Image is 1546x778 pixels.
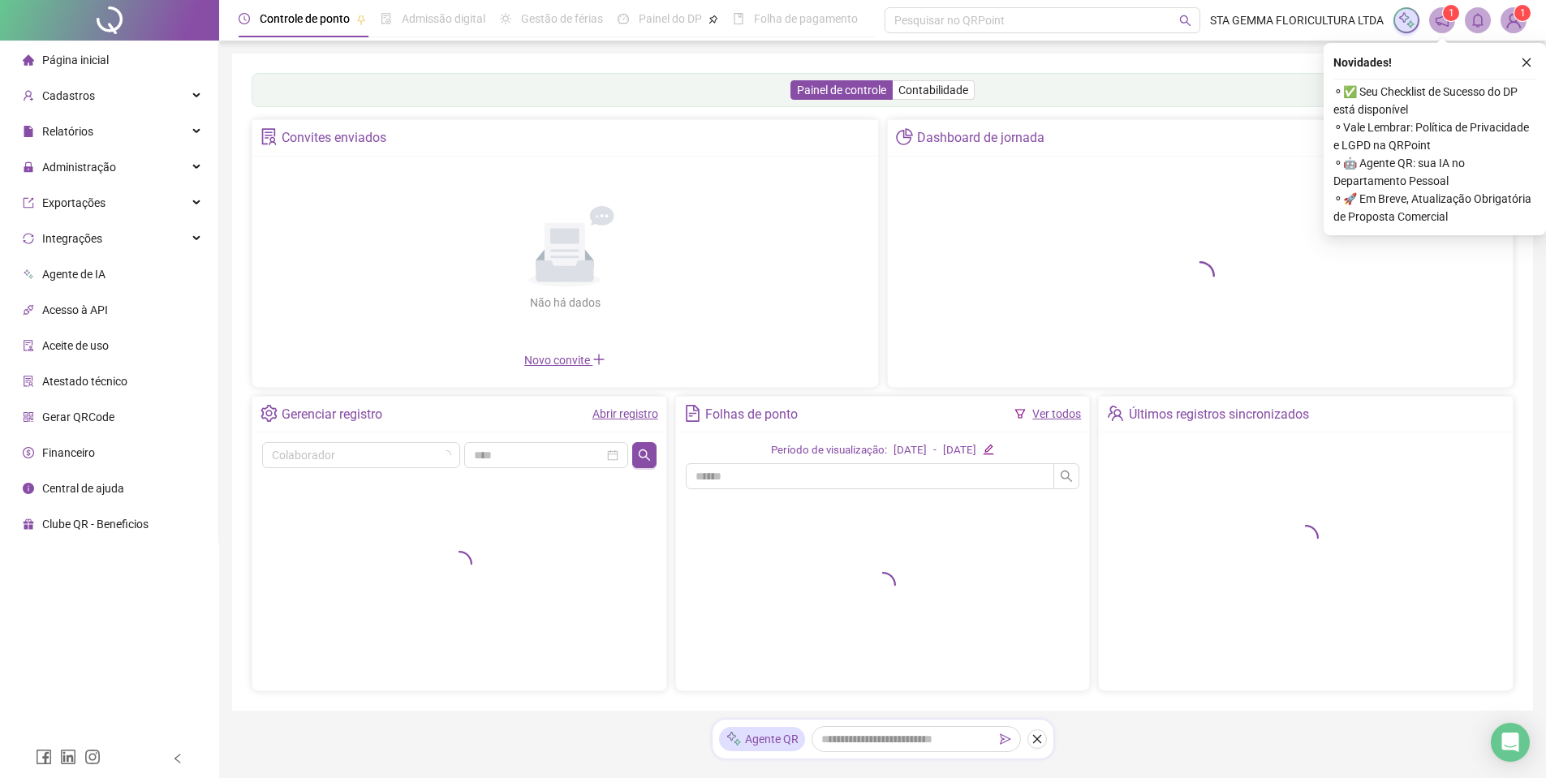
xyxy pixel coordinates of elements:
span: api [23,304,34,316]
span: close [1521,57,1532,68]
div: Gerenciar registro [282,401,382,428]
span: search [1060,470,1073,483]
span: Exportações [42,196,106,209]
span: Contabilidade [898,84,968,97]
span: setting [261,405,278,422]
span: ⚬ ✅ Seu Checklist de Sucesso do DP está disponível [1333,83,1536,118]
span: loading [441,546,477,582]
span: dashboard [618,13,629,24]
span: home [23,54,34,66]
span: Folha de pagamento [754,12,858,25]
div: [DATE] [894,442,927,459]
span: Gerar QRCode [42,410,114,423]
span: Aceite de uso [42,339,109,352]
span: info-circle [23,483,34,494]
span: gift [23,518,34,530]
span: send [1000,733,1011,745]
span: Painel do DP [639,12,702,25]
span: Financeiro [42,446,95,459]
span: notification [1435,13,1449,28]
span: search [638,449,651,462]
div: Período de visualização: [771,442,887,459]
span: 1 [1449,7,1454,19]
div: Folhas de ponto [705,401,798,428]
span: search [1179,15,1191,27]
span: close [1031,733,1043,745]
span: sync [23,233,34,244]
sup: 1 [1443,5,1459,21]
span: pie-chart [896,128,913,145]
span: pushpin [708,15,718,24]
span: sun [500,13,511,24]
span: Agente de IA [42,268,106,281]
div: Agente QR [719,727,805,751]
img: sparkle-icon.fc2bf0ac1784a2077858766a79e2daf3.svg [726,731,742,748]
span: Painel de controle [797,84,886,97]
span: Novo convite [524,354,605,367]
span: 1 [1520,7,1526,19]
span: Gestão de férias [521,12,603,25]
span: ⚬ 🚀 Em Breve, Atualização Obrigatória de Proposta Comercial [1333,190,1536,226]
span: Administração [42,161,116,174]
span: Controle de ponto [260,12,350,25]
span: facebook [36,749,52,765]
div: Não há dados [490,294,640,312]
span: plus [592,353,605,366]
span: ⚬ 🤖 Agente QR: sua IA no Departamento Pessoal [1333,154,1536,190]
span: export [23,197,34,208]
span: loading [1288,520,1324,557]
span: Acesso à API [42,303,108,316]
span: clock-circle [239,13,250,24]
span: solution [261,128,278,145]
span: Clube QR - Beneficios [42,518,149,531]
span: linkedin [60,749,76,765]
img: 16147 [1501,8,1526,32]
sup: Atualize o seu contato no menu Meus Dados [1514,5,1531,21]
span: file-text [684,405,701,422]
a: Ver todos [1032,407,1081,420]
span: STA GEMMA FLORICULTURA LTDA [1210,11,1384,29]
div: - [933,442,937,459]
span: Cadastros [42,89,95,102]
span: left [172,753,183,764]
span: Atestado técnico [42,375,127,388]
span: lock [23,161,34,173]
span: book [733,13,744,24]
span: edit [983,444,993,454]
div: Convites enviados [282,124,386,152]
span: instagram [84,749,101,765]
div: Últimos registros sincronizados [1129,401,1309,428]
span: user-add [23,90,34,101]
span: qrcode [23,411,34,423]
a: Abrir registro [592,407,658,420]
span: solution [23,376,34,387]
div: Open Intercom Messenger [1491,723,1530,762]
span: file-done [381,13,392,24]
span: Admissão digital [402,12,485,25]
span: ⚬ Vale Lembrar: Política de Privacidade e LGPD na QRPoint [1333,118,1536,154]
span: Relatórios [42,125,93,138]
div: [DATE] [943,442,976,459]
span: file [23,126,34,137]
span: filter [1014,408,1026,419]
span: Novidades ! [1333,54,1392,71]
img: sparkle-icon.fc2bf0ac1784a2077858766a79e2daf3.svg [1397,11,1415,29]
span: Integrações [42,232,102,245]
span: bell [1471,13,1485,28]
span: dollar [23,447,34,458]
span: pushpin [356,15,366,24]
span: Página inicial [42,54,109,67]
span: loading [1180,255,1221,295]
span: audit [23,340,34,351]
span: loading [440,449,454,462]
span: loading [864,567,901,604]
span: Central de ajuda [42,482,124,495]
div: Dashboard de jornada [917,124,1044,152]
span: team [1107,405,1124,422]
